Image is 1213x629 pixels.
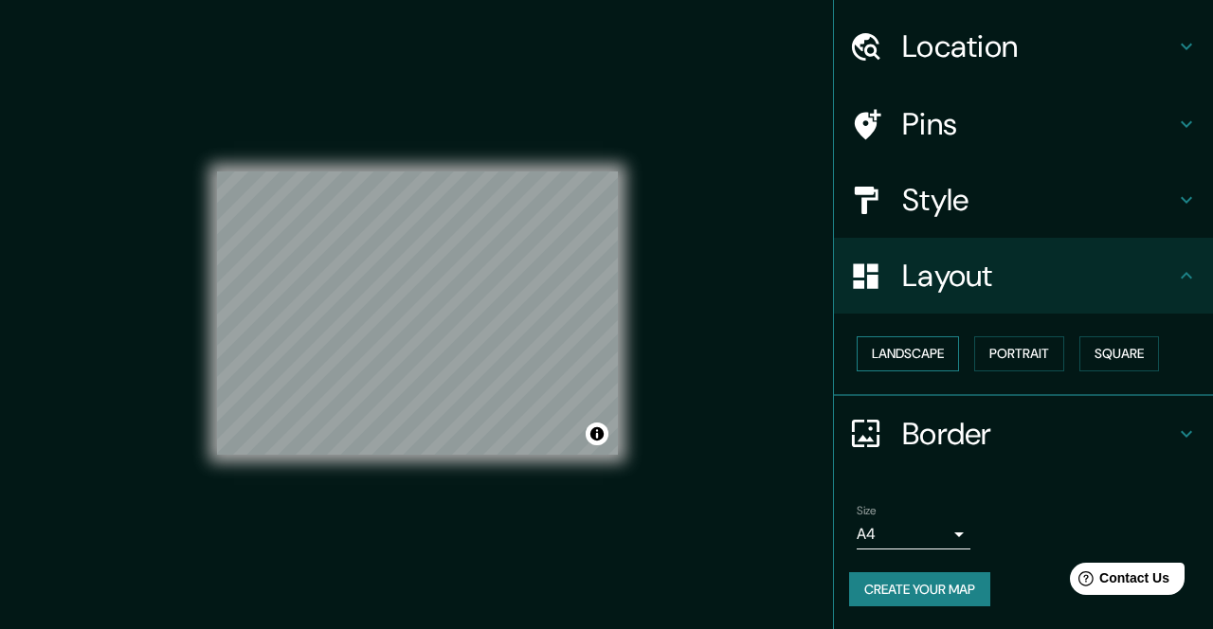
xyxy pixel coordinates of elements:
div: Border [834,396,1213,472]
h4: Location [902,27,1175,65]
div: Location [834,9,1213,84]
canvas: Map [217,171,618,455]
button: Toggle attribution [586,422,608,445]
iframe: Help widget launcher [1044,555,1192,608]
h4: Style [902,181,1175,219]
button: Create your map [849,572,990,607]
button: Square [1079,336,1159,371]
div: A4 [857,519,970,549]
button: Portrait [974,336,1064,371]
div: Style [834,162,1213,238]
button: Landscape [857,336,959,371]
h4: Pins [902,105,1175,143]
div: Pins [834,86,1213,162]
label: Size [857,502,877,518]
div: Layout [834,238,1213,314]
h4: Layout [902,257,1175,295]
h4: Border [902,415,1175,453]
